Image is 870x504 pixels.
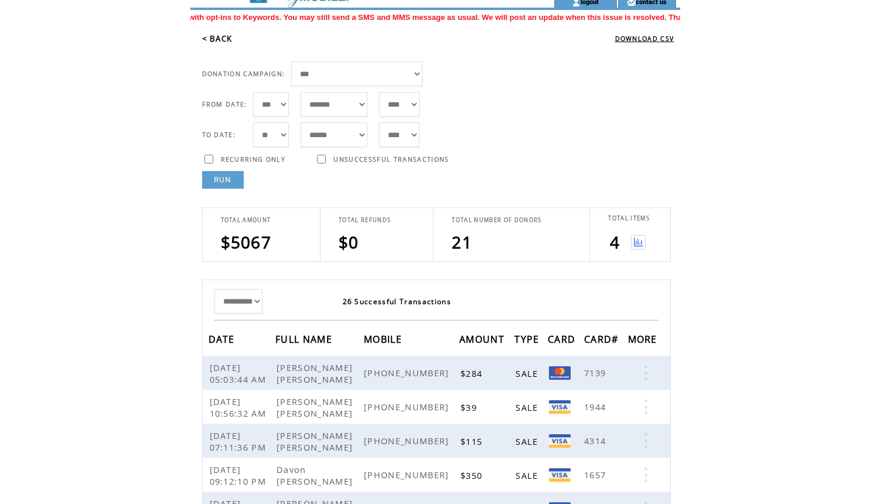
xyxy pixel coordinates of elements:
span: [DATE] 10:56:32 AM [210,396,269,419]
span: $350 [460,469,485,481]
span: 4 [610,231,620,253]
a: MOBILE [364,335,405,342]
img: Visa [549,400,571,414]
span: TOTAL ITEMS [608,214,650,222]
a: CARD [548,335,578,342]
img: Visa [549,434,571,448]
a: DATE [209,335,238,342]
span: CARD [548,330,578,352]
span: 1944 [584,401,609,413]
span: [DATE] 09:12:10 PM [210,464,269,487]
span: [PERSON_NAME] [PERSON_NAME] [277,396,356,419]
marquee: We are currently experiencing an issue with opt-ins to Keywords. You may still send a SMS and MMS... [190,13,680,22]
span: [PHONE_NUMBER] [364,469,452,481]
span: $115 [460,435,485,447]
span: Davon [PERSON_NAME] [277,464,356,487]
span: RECURRING ONLY [221,155,286,164]
span: SALE [516,401,541,413]
span: TOTAL NUMBER OF DONORS [452,216,541,224]
span: TOTAL AMOUNT [221,216,271,224]
span: $0 [339,231,359,253]
span: TO DATE: [202,131,236,139]
span: 4314 [584,435,609,447]
span: UNSUCCESSFUL TRANSACTIONS [333,155,449,164]
span: MOBILE [364,330,405,352]
span: SALE [516,435,541,447]
span: [PHONE_NUMBER] [364,401,452,413]
span: 21 [452,231,472,253]
span: SALE [516,469,541,481]
span: AMOUNT [459,330,507,352]
span: TYPE [514,330,542,352]
a: RUN [202,171,244,189]
a: CARD# [584,335,622,342]
span: FULL NAME [275,330,335,352]
span: [PHONE_NUMBER] [364,435,452,447]
span: DATE [209,330,238,352]
span: SALE [516,367,541,379]
a: TYPE [514,335,542,342]
span: TOTAL REFUNDS [339,216,391,224]
span: CARD# [584,330,622,352]
a: < BACK [202,33,233,44]
img: Mastercard [549,366,571,380]
span: 7139 [584,367,609,379]
span: [DATE] 05:03:44 AM [210,362,269,385]
span: DONATION CAMPAIGN: [202,70,285,78]
span: [PERSON_NAME] [PERSON_NAME] [277,362,356,385]
img: View graph [631,235,646,250]
span: 1657 [584,469,609,481]
a: FULL NAME [275,335,335,342]
a: AMOUNT [459,335,507,342]
span: MORE [628,330,660,352]
img: Visa [549,468,571,482]
span: $39 [460,401,480,413]
span: [PHONE_NUMBER] [364,367,452,379]
a: DOWNLOAD CSV [615,35,674,43]
span: 26 Successful Transactions [343,297,452,307]
span: [DATE] 07:11:36 PM [210,430,269,453]
span: FROM DATE: [202,100,247,108]
span: [PERSON_NAME] [PERSON_NAME] [277,430,356,453]
span: $5067 [221,231,272,253]
span: $284 [460,367,485,379]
